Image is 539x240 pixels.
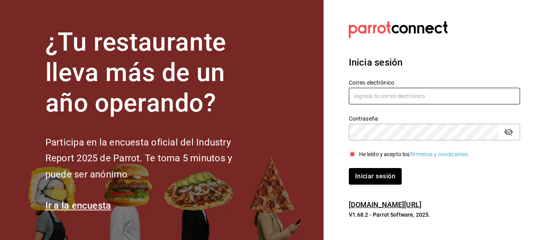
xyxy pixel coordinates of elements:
a: Ir a la encuesta [45,200,111,211]
button: Iniciar sesión [349,168,402,185]
a: [DOMAIN_NAME][URL] [349,200,421,209]
h3: Inicia sesión [349,55,520,70]
h1: ¿Tu restaurante lleva más de un año operando? [45,27,258,118]
h2: Participa en la encuesta oficial del Industry Report 2025 de Parrot. Te toma 5 minutos y puede se... [45,134,258,183]
label: Contraseña [349,116,520,121]
input: Ingresa tu correo electrónico [349,88,520,104]
p: V1.68.2 - Parrot Software, 2025. [349,211,520,219]
a: Términos y condiciones. [410,151,469,157]
label: Correo electrónico [349,80,520,85]
button: passwordField [502,125,515,139]
div: He leído y acepto los [359,150,470,159]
